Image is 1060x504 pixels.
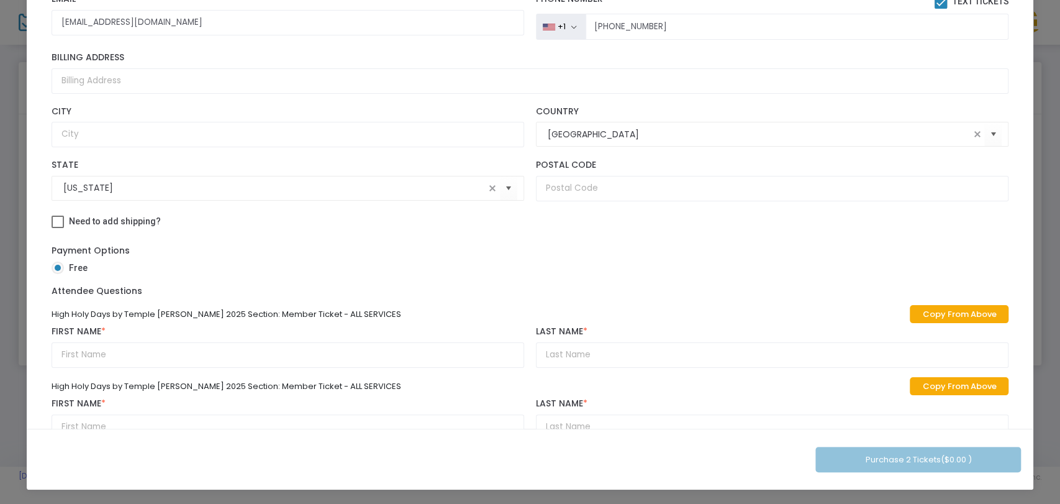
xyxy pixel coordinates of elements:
[52,398,524,410] label: First Name
[500,175,517,201] button: Select
[52,122,524,147] input: City
[536,176,1008,201] input: Postal Code
[69,216,161,226] span: Need to add shipping?
[52,308,401,320] span: High Holy Days by Temple [PERSON_NAME] 2025 Section: Member Ticket - ALL SERVICES
[485,181,500,196] span: clear
[52,380,401,392] span: High Holy Days by Temple [PERSON_NAME] 2025 Section: Member Ticket - ALL SERVICES
[536,14,586,40] button: +1
[536,160,1008,171] label: Postal Code
[536,342,1008,368] input: Last Name
[984,122,1002,147] button: Select
[910,305,1008,323] a: Copy From Above
[586,14,1008,40] input: Phone Number
[52,244,130,257] label: Payment Options
[969,127,984,142] span: clear
[548,128,969,141] input: Select Country
[52,10,524,35] input: Email
[536,106,1008,117] label: Country
[52,415,524,440] input: First Name
[52,285,142,298] label: Attendee Questions
[64,262,88,275] span: Free
[536,415,1008,440] input: Last Name
[63,181,485,195] input: Select State
[52,106,524,117] label: City
[52,342,524,368] input: First Name
[910,377,1008,395] a: Copy From Above
[536,398,1008,410] label: Last Name
[52,326,524,337] label: First Name
[52,68,1009,94] input: Billing Address
[536,326,1008,337] label: Last Name
[558,22,566,32] div: +1
[52,52,1009,63] label: Billing Address
[52,160,524,171] label: State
